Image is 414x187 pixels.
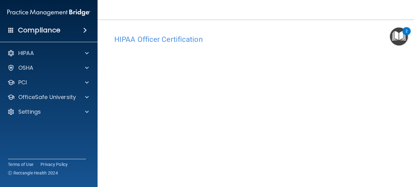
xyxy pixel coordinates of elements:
img: PMB logo [7,6,90,19]
p: HIPAA [18,50,34,57]
a: Privacy Policy [41,161,68,167]
div: 2 [405,31,408,39]
a: Settings [7,108,89,116]
span: Ⓒ Rectangle Health 2024 [8,170,58,176]
p: OfficeSafe University [18,94,76,101]
p: OSHA [18,64,34,71]
a: PCI [7,79,89,86]
button: Open Resource Center, 2 new notifications [390,28,408,46]
a: OfficeSafe University [7,94,89,101]
p: PCI [18,79,27,86]
a: Terms of Use [8,161,33,167]
h4: Compliance [18,26,60,35]
a: HIPAA [7,50,89,57]
a: OSHA [7,64,89,71]
h4: HIPAA Officer Certification [114,35,397,43]
p: Settings [18,108,41,116]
